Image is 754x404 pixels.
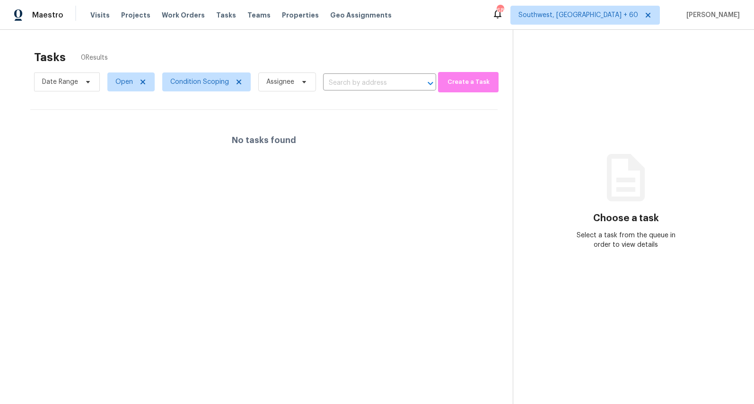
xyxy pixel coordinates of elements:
span: Tasks [216,12,236,18]
h4: No tasks found [232,135,296,145]
span: Maestro [32,10,63,20]
span: Southwest, [GEOGRAPHIC_DATA] + 60 [518,10,638,20]
input: Search by address [323,76,410,90]
div: Select a task from the queue in order to view details [570,231,683,250]
span: Date Range [42,77,78,87]
span: Assignee [266,77,294,87]
h3: Choose a task [593,214,659,223]
span: Create a Task [443,77,494,88]
div: 687 [497,6,503,15]
span: Open [115,77,133,87]
span: Visits [90,10,110,20]
span: Teams [247,10,271,20]
button: Open [424,77,437,90]
span: [PERSON_NAME] [683,10,740,20]
span: Projects [121,10,150,20]
span: Condition Scoping [170,77,229,87]
button: Create a Task [438,72,499,92]
span: 0 Results [81,53,108,63]
span: Geo Assignments [330,10,392,20]
h2: Tasks [34,53,66,62]
span: Properties [282,10,319,20]
span: Work Orders [162,10,205,20]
